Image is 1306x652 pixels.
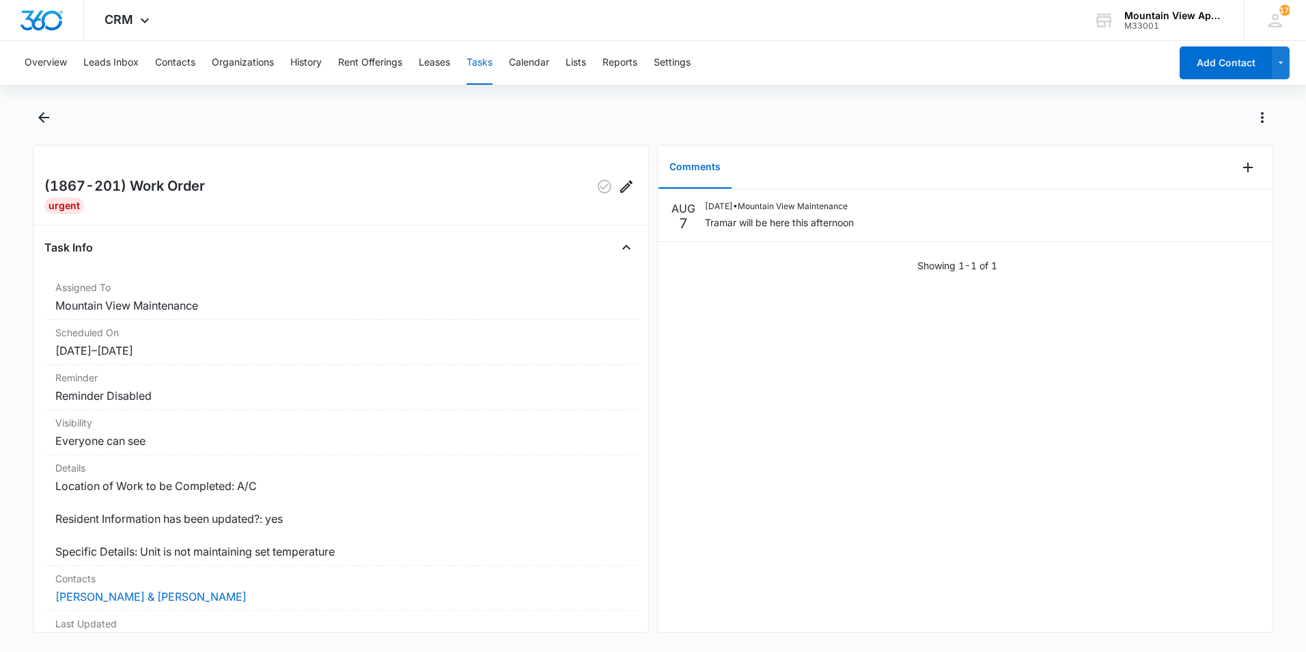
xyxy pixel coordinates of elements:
dt: Reminder [55,370,626,385]
button: Back [33,107,54,128]
button: Rent Offerings [338,41,402,85]
button: Tasks [467,41,492,85]
button: Edit [615,176,637,198]
div: Scheduled On[DATE]–[DATE] [44,320,637,365]
p: Tramar will be here this afternoon [705,215,854,230]
button: Contacts [155,41,195,85]
dd: Mountain View Maintenance [55,297,626,314]
div: VisibilityEveryone can see [44,410,637,455]
dt: Details [55,461,626,475]
div: account id [1124,21,1224,31]
p: [DATE] • Mountain View Maintenance [705,200,854,213]
p: 7 [679,217,688,230]
button: Settings [654,41,691,85]
p: AUG [671,200,695,217]
div: ReminderReminder Disabled [44,365,637,410]
dt: Last Updated [55,616,626,631]
dt: Assigned To [55,280,626,295]
button: Leases [419,41,450,85]
button: Add Contact [1180,46,1272,79]
div: Urgent [44,198,84,214]
dd: Everyone can see [55,433,626,449]
h2: (1867-201) Work Order [44,176,205,198]
div: notifications count [1279,5,1290,16]
button: Comments [658,146,732,189]
dt: Contacts [55,571,626,586]
dd: Location of Work to be Completed: A/C Resident Information has been updated?: yes Specific Detail... [55,478,626,560]
span: CRM [105,12,133,27]
h4: Task Info [44,239,93,256]
button: Reports [602,41,637,85]
a: [PERSON_NAME] & [PERSON_NAME] [55,590,247,603]
dt: Visibility [55,416,626,430]
div: Assigned ToMountain View Maintenance [44,275,637,320]
dd: [DATE] – [DATE] [55,342,626,359]
button: Add Comment [1237,157,1259,178]
div: account name [1124,10,1224,21]
button: Organizations [212,41,274,85]
div: DetailsLocation of Work to be Completed: A/C Resident Information has been updated?: yes Specific... [44,455,637,566]
span: 176 [1279,5,1290,16]
button: Leads Inbox [83,41,139,85]
div: Contacts[PERSON_NAME] & [PERSON_NAME] [44,566,637,611]
button: Actions [1251,107,1273,128]
button: Lists [566,41,586,85]
dd: Reminder Disabled [55,388,626,404]
button: Overview [25,41,67,85]
dt: Scheduled On [55,325,626,340]
button: Close [615,236,637,258]
button: History [290,41,322,85]
p: Showing 1-1 of 1 [917,258,997,273]
button: Calendar [509,41,549,85]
